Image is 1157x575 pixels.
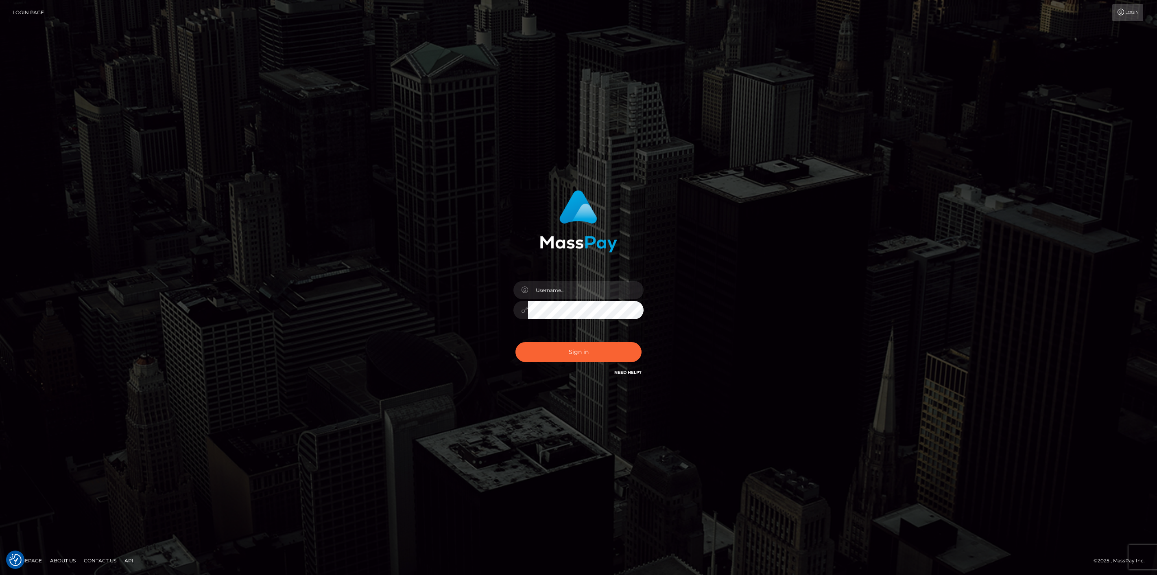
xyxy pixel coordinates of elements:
[9,554,22,566] img: Revisit consent button
[81,554,120,567] a: Contact Us
[121,554,137,567] a: API
[614,370,642,375] a: Need Help?
[528,281,644,299] input: Username...
[9,554,45,567] a: Homepage
[13,4,44,21] a: Login Page
[540,190,617,252] img: MassPay Login
[47,554,79,567] a: About Us
[1094,556,1151,565] div: © 2025 , MassPay Inc.
[515,342,642,362] button: Sign in
[1112,4,1143,21] a: Login
[9,554,22,566] button: Consent Preferences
